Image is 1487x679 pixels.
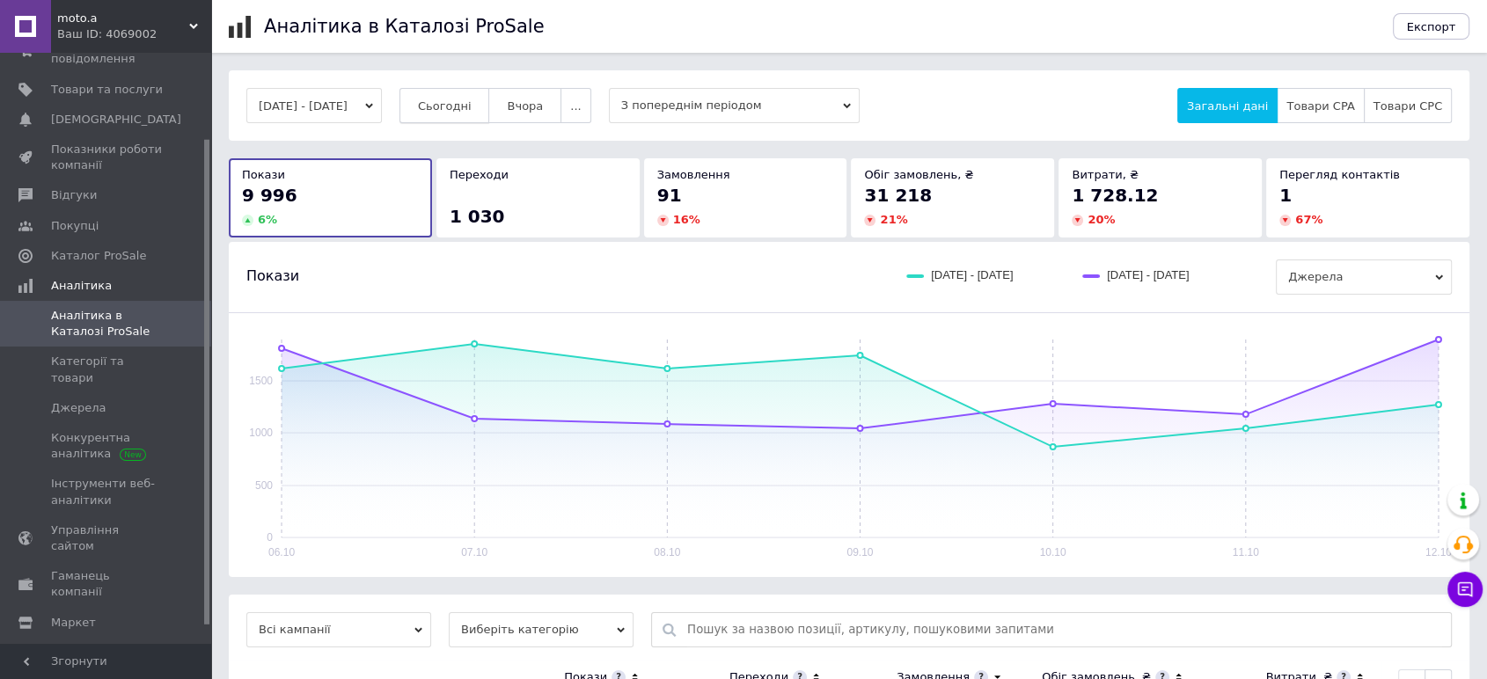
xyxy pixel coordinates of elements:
text: 06.10 [268,546,295,559]
text: 500 [255,479,273,492]
span: Джерела [51,400,106,416]
span: 91 [657,185,682,206]
span: Аналітика в Каталозі ProSale [51,308,163,339]
button: Вчора [488,88,561,123]
span: 20 % [1088,213,1115,226]
text: 07.10 [461,546,487,559]
span: Замовлення [657,168,730,181]
span: Експорт [1407,20,1456,33]
span: 16 % [673,213,700,226]
text: 1500 [249,375,273,387]
span: Відгуки [51,187,97,203]
span: 31 218 [864,185,932,206]
span: Маркет [51,615,96,631]
text: 11.10 [1233,546,1259,559]
span: 9 996 [242,185,297,206]
span: Конкурентна аналітика [51,430,163,462]
span: Товари CPC [1373,99,1442,113]
span: Обіг замовлень, ₴ [864,168,973,181]
span: Витрати, ₴ [1072,168,1139,181]
span: [DEMOGRAPHIC_DATA] [51,112,181,128]
span: 1 030 [450,206,505,227]
button: Загальні дані [1177,88,1278,123]
span: З попереднім періодом [609,88,860,123]
span: Джерела [1276,259,1452,295]
span: Категорії та товари [51,354,163,385]
span: Переходи [450,168,509,181]
span: 6 % [258,213,277,226]
text: 09.10 [846,546,873,559]
span: 21 % [880,213,907,226]
span: 1 728.12 [1072,185,1158,206]
span: Товари та послуги [51,82,163,98]
span: Покупці [51,218,99,234]
span: Покази [242,168,285,181]
span: Показники роботи компанії [51,142,163,173]
span: Сьогодні [418,99,472,113]
button: Сьогодні [399,88,490,123]
text: 1000 [249,427,273,439]
text: 08.10 [654,546,680,559]
span: ... [570,99,581,113]
span: Управління сайтом [51,522,163,554]
span: Покази [246,266,299,286]
button: Товари CPA [1277,88,1364,123]
span: Каталог ProSale [51,248,146,264]
span: Виберіть категорію [449,612,634,647]
span: Всі кампанії [246,612,431,647]
div: Ваш ID: 4069002 [57,26,211,42]
span: 1 [1279,185,1292,206]
span: Загальні дані [1187,99,1268,113]
input: Пошук за назвою позиції, артикулу, пошуковими запитами [687,613,1442,646]
span: Товари CPA [1286,99,1354,113]
h1: Аналітика в Каталозі ProSale [264,16,544,37]
button: Експорт [1393,13,1470,40]
span: Вчора [507,99,543,113]
span: Перегляд контактів [1279,168,1400,181]
span: moto.a [57,11,189,26]
span: Гаманець компанії [51,568,163,600]
button: Чат з покупцем [1447,572,1483,607]
span: 67 % [1295,213,1322,226]
span: Інструменти веб-аналітики [51,476,163,507]
text: 12.10 [1425,546,1452,559]
text: 0 [267,531,273,544]
text: 10.10 [1039,546,1066,559]
button: [DATE] - [DATE] [246,88,382,123]
button: Товари CPC [1364,88,1452,123]
span: Аналітика [51,278,112,294]
button: ... [560,88,590,123]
